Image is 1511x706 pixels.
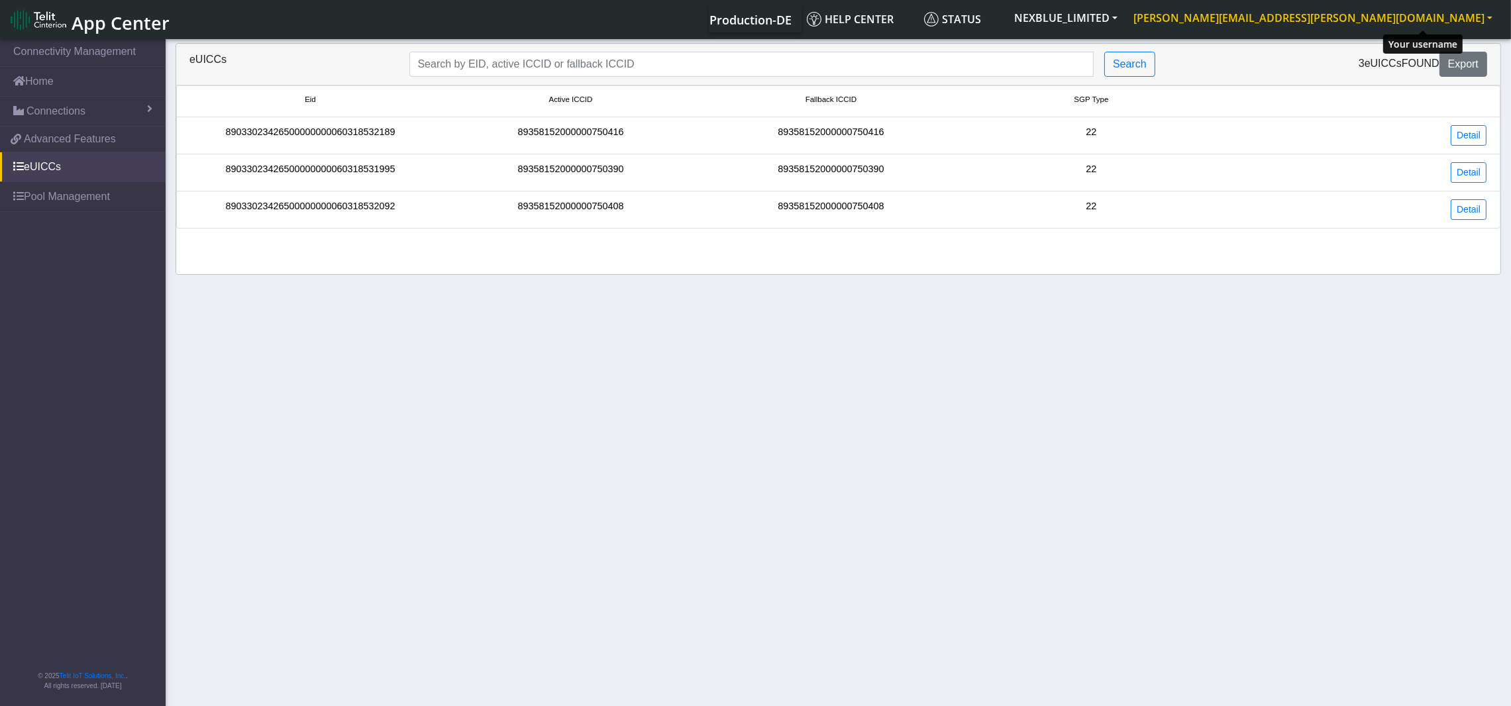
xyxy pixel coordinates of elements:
a: Help center [802,6,919,32]
a: Your current platform instance [709,6,791,32]
div: 89033023426500000000060318531995 [180,162,441,183]
img: status.svg [924,12,939,26]
span: Export [1448,58,1479,70]
div: 22 [961,162,1222,183]
button: NEXBLUE_LIMITED [1006,6,1125,30]
span: Production-DE [709,12,792,28]
div: 22 [961,125,1222,146]
img: knowledge.svg [807,12,821,26]
button: [PERSON_NAME][EMAIL_ADDRESS][PERSON_NAME][DOMAIN_NAME] [1125,6,1500,30]
span: Advanced Features [24,131,116,147]
span: Help center [807,12,894,26]
span: Fallback ICCID [806,94,857,105]
a: Status [919,6,1006,32]
button: Export [1439,52,1487,77]
input: Search... [409,52,1094,77]
a: Detail [1451,162,1486,183]
div: 89358152000000750390 [701,162,961,183]
span: Active ICCID [549,94,593,105]
span: found [1402,58,1439,69]
div: 89358152000000750408 [441,199,701,220]
a: Telit IoT Solutions, Inc. [60,672,126,680]
span: Connections [26,103,85,119]
div: eUICCs [180,52,399,77]
a: App Center [11,5,168,34]
span: Eid [305,94,316,105]
div: 89358152000000750416 [441,125,701,146]
div: 89358152000000750390 [441,162,701,183]
div: 89033023426500000000060318532092 [180,199,441,220]
button: Search [1104,52,1155,77]
a: Detail [1451,125,1486,146]
span: SGP Type [1074,94,1108,105]
div: 22 [961,199,1222,220]
img: logo-telit-cinterion-gw-new.png [11,9,66,30]
a: Detail [1451,199,1486,220]
span: Status [924,12,981,26]
div: 89033023426500000000060318532189 [180,125,441,146]
div: 89358152000000750416 [701,125,961,146]
span: 3 [1359,58,1365,69]
div: Your username [1383,34,1463,54]
div: 89358152000000750408 [701,199,961,220]
span: App Center [72,11,170,35]
span: eUICCs [1365,58,1402,69]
